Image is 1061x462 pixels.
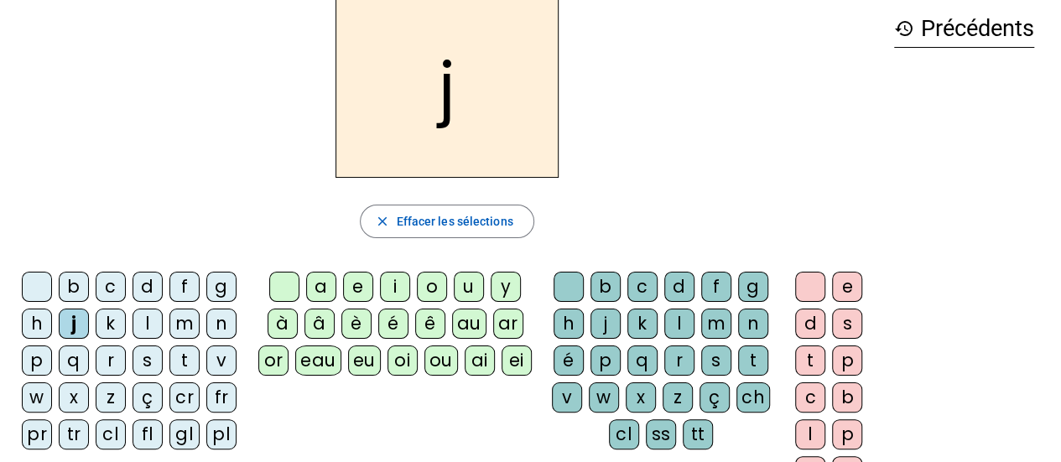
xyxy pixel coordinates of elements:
div: t [795,345,825,376]
div: ou [424,345,458,376]
div: cr [169,382,200,413]
div: g [738,272,768,302]
div: é [554,345,584,376]
div: z [96,382,126,413]
div: x [59,382,89,413]
div: à [268,309,298,339]
div: a [306,272,336,302]
div: k [96,309,126,339]
div: ê [415,309,445,339]
div: z [663,382,693,413]
div: m [169,309,200,339]
div: r [96,345,126,376]
button: Effacer les sélections [360,205,533,238]
div: tr [59,419,89,449]
div: q [627,345,658,376]
div: â [304,309,335,339]
div: l [133,309,163,339]
div: s [832,309,862,339]
div: t [169,345,200,376]
div: m [701,309,731,339]
div: h [554,309,584,339]
div: b [590,272,621,302]
div: d [664,272,694,302]
div: cl [609,419,639,449]
div: c [96,272,126,302]
div: p [590,345,621,376]
h3: Précédents [894,10,1034,48]
div: ar [493,309,523,339]
div: e [343,272,373,302]
div: eu [348,345,381,376]
div: ç [700,382,730,413]
div: ei [502,345,532,376]
div: ch [736,382,770,413]
div: oi [387,345,418,376]
div: é [378,309,408,339]
div: eau [295,345,341,376]
div: d [795,309,825,339]
div: p [22,345,52,376]
div: n [738,309,768,339]
div: b [59,272,89,302]
div: j [590,309,621,339]
div: g [206,272,237,302]
div: x [626,382,656,413]
div: or [258,345,289,376]
div: p [832,345,862,376]
mat-icon: close [374,214,389,229]
span: Effacer les sélections [396,211,512,231]
div: o [417,272,447,302]
div: q [59,345,89,376]
div: l [795,419,825,449]
div: pl [206,419,237,449]
div: t [738,345,768,376]
div: fl [133,419,163,449]
div: j [59,309,89,339]
div: y [491,272,521,302]
div: u [454,272,484,302]
div: s [133,345,163,376]
div: h [22,309,52,339]
div: au [452,309,486,339]
div: tt [683,419,713,449]
div: r [664,345,694,376]
div: w [22,382,52,413]
div: f [701,272,731,302]
div: cl [96,419,126,449]
div: p [832,419,862,449]
div: k [627,309,658,339]
div: v [552,382,582,413]
div: b [832,382,862,413]
div: e [832,272,862,302]
div: ai [465,345,495,376]
div: pr [22,419,52,449]
div: f [169,272,200,302]
div: i [380,272,410,302]
div: d [133,272,163,302]
div: s [701,345,731,376]
div: v [206,345,237,376]
div: ss [646,419,676,449]
mat-icon: history [894,18,914,39]
div: è [341,309,372,339]
div: n [206,309,237,339]
div: w [589,382,619,413]
div: ç [133,382,163,413]
div: l [664,309,694,339]
div: c [627,272,658,302]
div: gl [169,419,200,449]
div: c [795,382,825,413]
div: fr [206,382,237,413]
